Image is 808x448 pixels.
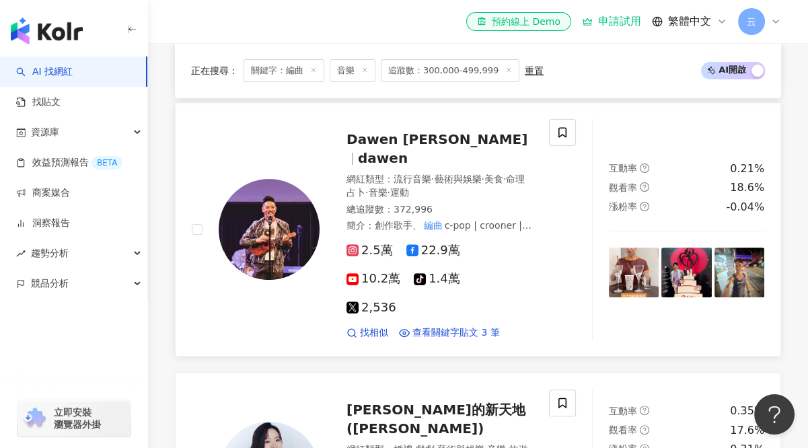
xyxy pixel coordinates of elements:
[525,65,544,76] div: 重置
[16,186,70,200] a: 商案媒合
[640,425,649,435] span: question-circle
[730,180,764,195] div: 18.6%
[668,14,711,29] span: 繁體中文
[346,272,400,286] span: 10.2萬
[414,272,460,286] span: 1.4萬
[484,174,503,184] span: 美食
[431,174,434,184] span: ·
[640,182,649,192] span: question-circle
[399,326,500,340] a: 查看關鍵字貼文 3 筆
[406,244,460,258] span: 22.9萬
[640,163,649,173] span: question-circle
[726,200,764,215] div: -0.04%
[330,59,375,82] span: 音樂
[346,173,533,199] div: 網紅類型 ：
[609,163,637,174] span: 互動率
[661,248,711,297] img: post-image
[609,424,637,435] span: 觀看率
[346,218,531,244] span: 簡介 ：
[609,406,637,416] span: 互動率
[22,408,48,429] img: chrome extension
[346,301,396,315] span: 2,536
[582,15,641,28] a: 申請試用
[175,102,781,356] a: KOL AvatarDawen [PERSON_NAME]dawen網紅類型：流行音樂·藝術與娛樂·美食·命理占卜·音樂·運動總追蹤數：372,996簡介：創作歌手、編曲c-pop | croo...
[31,238,69,268] span: 趨勢分析
[346,131,527,147] span: Dawen [PERSON_NAME]
[730,404,764,418] div: 0.35%
[346,244,393,258] span: 2.5萬
[747,14,756,29] span: 云
[609,201,637,212] span: 漲粉率
[390,187,409,198] span: 運動
[434,174,481,184] span: 藝術與娛樂
[503,174,506,184] span: ·
[481,174,484,184] span: ·
[714,248,764,297] img: post-image
[219,179,320,280] img: KOL Avatar
[754,394,795,435] iframe: Help Scout Beacon - Open
[346,402,525,437] span: [PERSON_NAME]的新天地([PERSON_NAME])
[31,268,69,299] span: 競品分析
[358,150,408,166] span: dawen
[466,12,571,31] a: 預約線上 Demo
[16,217,70,230] a: 洞察報告
[191,65,238,76] span: 正在搜尋 ：
[346,326,388,340] a: 找相似
[412,326,500,340] span: 查看關鍵字貼文 3 筆
[609,182,637,193] span: 觀看率
[640,202,649,211] span: question-circle
[54,406,101,431] span: 立即安裝 瀏覽器外掛
[477,15,560,28] div: 預約線上 Demo
[244,59,324,82] span: 關鍵字：編曲
[381,59,519,82] span: 追蹤數：300,000-499,999
[730,423,764,438] div: 17.6%
[609,248,659,297] img: post-image
[422,218,445,233] mark: 編曲
[16,156,122,170] a: 效益預測報告BETA
[368,187,387,198] span: 音樂
[346,203,533,217] div: 總追蹤數 ： 372,996
[387,187,390,198] span: ·
[365,187,368,198] span: ·
[16,249,26,258] span: rise
[17,400,131,437] a: chrome extension立即安裝 瀏覽器外掛
[16,65,73,79] a: searchAI 找網紅
[640,406,649,415] span: question-circle
[16,96,61,109] a: 找貼文
[730,161,764,176] div: 0.21%
[31,117,59,147] span: 資源庫
[394,174,431,184] span: 流行音樂
[360,326,388,340] span: 找相似
[11,17,83,44] img: logo
[375,220,422,231] span: 創作歌手、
